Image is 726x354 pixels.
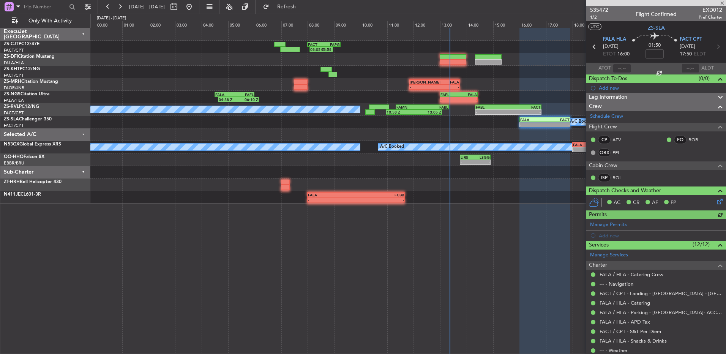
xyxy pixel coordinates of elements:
[440,97,459,102] div: -
[612,174,630,181] a: BOL
[600,328,661,335] a: FACT / CPT - S&T Per Diem
[570,116,594,128] div: A/C Booked
[701,65,714,72] span: ALDT
[590,14,608,21] span: 1/2
[4,180,20,184] span: ZT-HRH
[122,21,149,28] div: 01:00
[699,14,722,21] span: Pref Charter
[259,1,305,13] button: Refresh
[4,110,24,116] a: FACT/CPT
[4,117,19,122] span: ZS-SLA
[4,104,19,109] span: ZS-RVL
[459,92,477,97] div: FALA
[4,79,58,84] a: ZS-MRHCitation Mustang
[4,42,19,46] span: ZS-CJT
[4,67,20,71] span: ZS-KHT
[4,79,21,84] span: ZS-MRH
[4,142,61,147] a: N53GXGlobal Express XRS
[603,43,619,51] span: [DATE]
[414,21,440,28] div: 12:00
[652,199,658,207] span: AF
[4,67,40,71] a: ZS-KHTPC12/NG
[546,21,573,28] div: 17:00
[598,65,611,72] span: ATOT
[590,113,623,120] a: Schedule Crew
[410,80,434,84] div: [PERSON_NAME]
[467,21,493,28] div: 14:00
[475,155,490,160] div: LSGG
[361,21,387,28] div: 10:00
[4,92,49,96] a: ZS-NGSCitation Ultra
[8,15,82,27] button: Only With Activity
[545,122,570,127] div: -
[4,160,24,166] a: EBBR/BRU
[459,97,477,102] div: -
[422,105,448,109] div: FABL
[410,85,434,89] div: -
[699,6,722,14] span: EXD012
[4,155,24,159] span: OO-HHO
[281,21,308,28] div: 07:00
[356,193,404,197] div: FCBB
[508,110,541,114] div: -
[520,122,545,127] div: -
[476,105,508,109] div: FABL
[228,21,255,28] div: 05:00
[215,92,235,97] div: FALA
[23,1,67,13] input: Trip Number
[694,51,706,58] span: ELDT
[588,23,601,30] button: UTC
[308,193,356,197] div: FALA
[461,155,475,160] div: LIRS
[545,117,570,122] div: FACT
[356,198,404,202] div: -
[589,102,602,111] span: Crew
[20,18,80,24] span: Only With Activity
[308,21,334,28] div: 08:00
[598,149,611,157] div: OBX
[97,15,126,22] div: [DATE] - [DATE]
[612,136,630,143] a: AFV
[680,51,692,58] span: 17:50
[202,21,228,28] div: 04:00
[674,136,687,144] div: FO
[573,21,599,28] div: 18:00
[4,42,39,46] a: ZS-CJTPC12/47E
[271,4,303,9] span: Refresh
[598,174,611,182] div: ISP
[508,105,541,109] div: FACT
[589,123,617,131] span: Flight Crew
[476,110,508,114] div: -
[434,85,459,89] div: -
[175,21,202,28] div: 03:00
[129,3,165,10] span: [DATE] - [DATE]
[434,80,459,84] div: FALA
[4,123,24,128] a: FACT/CPT
[590,251,628,259] a: Manage Services
[633,199,639,207] span: CR
[600,309,722,316] a: FALA / HLA - Parking - [GEOGRAPHIC_DATA]- ACC # 1800
[387,21,414,28] div: 11:00
[600,347,628,354] a: --- - Weather
[4,73,24,78] a: FACT/CPT
[590,6,608,14] span: 535472
[461,160,475,164] div: -
[680,36,702,43] span: FACT CPT
[308,198,356,202] div: -
[617,51,630,58] span: 16:00
[414,110,441,114] div: 13:05 Z
[4,47,24,53] a: FACT/CPT
[4,142,19,147] span: N53GX
[475,160,490,164] div: -
[308,42,324,47] div: FACT
[589,161,617,170] span: Cabin Crew
[493,21,520,28] div: 15:00
[699,74,710,82] span: (0/0)
[255,21,281,28] div: 06:00
[589,261,607,270] span: Charter
[589,74,627,83] span: Dispatch To-Dos
[573,147,617,152] div: -
[96,21,122,28] div: 00:00
[4,92,21,96] span: ZS-NGS
[321,47,332,52] div: 08:58 Z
